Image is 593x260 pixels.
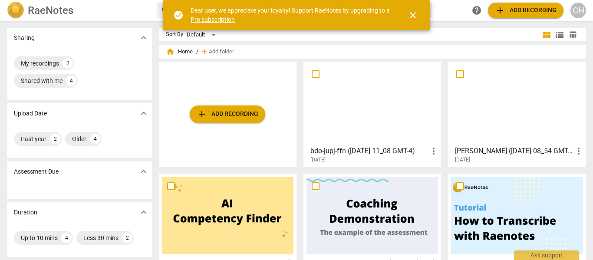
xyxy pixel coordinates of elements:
span: check_circle [173,10,184,20]
span: home [166,47,175,56]
div: Dear user, we appreciate your loyalty! Support RaeNotes by upgrading to a [191,6,392,24]
span: add [200,47,209,56]
span: add [495,5,505,16]
span: expand_more [138,108,149,118]
button: List view [553,28,566,41]
span: table_chart [569,30,577,39]
div: Up to 10 mins [21,234,58,242]
img: Logo [7,2,24,19]
span: Add recording [495,5,557,16]
button: Close [402,5,423,26]
div: 4 [66,76,76,86]
h2: RaeNotes [28,4,73,16]
div: 4 [61,233,72,243]
span: add [197,109,207,119]
a: bdo-jupj-ffn ([DATE] 11_08 GMT-4)[DATE] [306,65,438,163]
p: Sharing [14,33,35,43]
button: CH [570,3,586,18]
button: Show more [137,107,150,120]
div: Shared with me [21,76,63,85]
button: Upload [190,105,265,123]
p: Assessment Due [14,167,59,176]
div: Past year [21,135,46,143]
a: [PERSON_NAME] ([DATE] 08_54 GMT-4)[DATE] [451,65,583,163]
div: 2 [122,233,132,243]
span: Home [166,47,193,56]
span: more_vert [573,146,584,156]
button: Show more [137,165,150,178]
span: view_list [554,30,565,40]
h3: Zubi S. (2025-07-07 08_54 GMT-4) [455,146,573,156]
span: expand_more [138,166,149,177]
div: 2 [50,134,60,144]
div: Ask support [514,250,579,260]
span: more_vert [428,146,439,156]
span: view_module [541,30,552,40]
div: 4 [90,134,100,144]
span: expand_more [138,207,149,217]
span: Add folder [209,49,234,55]
span: expand_more [138,33,149,43]
span: search [161,5,171,16]
span: close [408,10,418,20]
div: My recordings [21,59,59,68]
a: Help [469,3,484,18]
button: Table view [566,28,579,41]
button: Show more [137,31,150,44]
p: Upload Date [14,109,47,118]
span: help [471,5,482,16]
a: Pro subscription [191,16,235,23]
span: Add recording [197,109,258,119]
p: Duration [14,208,37,217]
div: 2 [63,58,73,69]
button: Show more [137,206,150,219]
h3: bdo-jupj-ffn (2025-07-17 11_08 GMT-4) [310,146,428,156]
button: Tile view [540,28,553,41]
span: / [196,49,198,55]
div: Older [72,135,86,143]
div: Default [187,28,219,42]
span: [DATE] [310,156,326,164]
div: Sort By [166,31,183,38]
span: [DATE] [455,156,470,164]
a: LogoRaeNotes [7,2,150,19]
button: Upload [488,3,563,18]
div: Less 30 mins [83,234,119,242]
